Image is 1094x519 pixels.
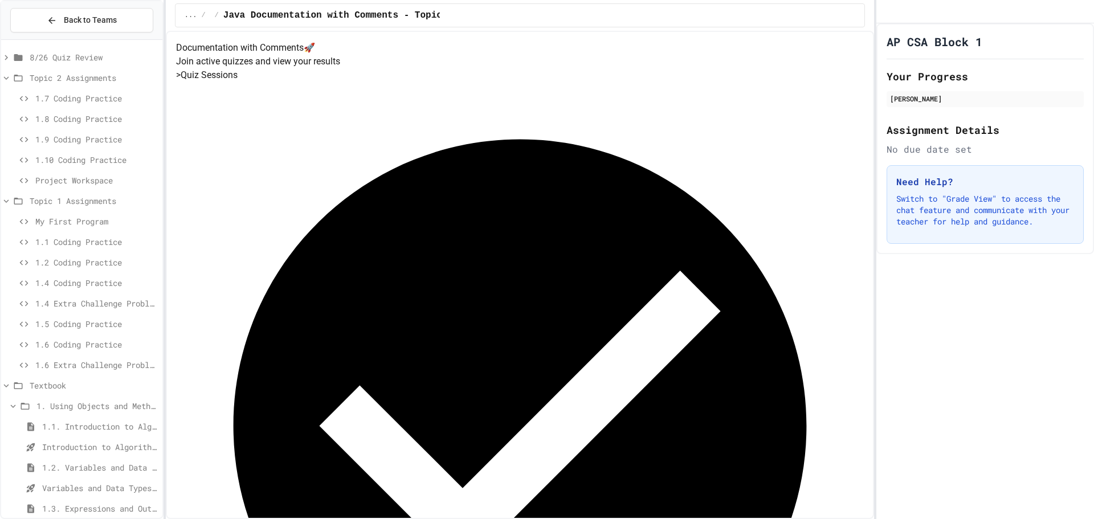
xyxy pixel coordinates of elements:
span: Introduction to Algorithms, Programming, and Compilers [42,441,158,453]
span: 1.4 Extra Challenge Problem [35,297,158,309]
span: Topic 2 Assignments [30,72,158,84]
span: 1.7 Coding Practice [35,92,158,104]
span: 1.3. Expressions and Output [New] [42,502,158,514]
span: 1.1. Introduction to Algorithms, Programming, and Compilers [42,420,158,432]
span: 1.6 Extra Challenge Problem [35,359,158,371]
span: 1.2 Coding Practice [35,256,158,268]
span: 1.4 Coding Practice [35,277,158,289]
span: Topic 1 Assignments [30,195,158,207]
span: / [201,11,205,20]
span: 1.1 Coding Practice [35,236,158,248]
p: Switch to "Grade View" to access the chat feature and communicate with your teacher for help and ... [896,193,1074,227]
h4: Documentation with Comments 🚀 [176,41,864,55]
div: [PERSON_NAME] [890,93,1080,104]
h3: Need Help? [896,175,1074,189]
h1: AP CSA Block 1 [887,34,982,50]
span: My First Program [35,215,158,227]
span: Back to Teams [64,14,117,26]
div: No due date set [887,142,1084,156]
h2: Assignment Details [887,122,1084,138]
span: ... [185,11,197,20]
button: Back to Teams [10,8,153,32]
span: 8/26 Quiz Review [30,51,158,63]
span: 1.6 Coding Practice [35,338,158,350]
span: Variables and Data Types - Quiz [42,482,158,494]
span: Java Documentation with Comments - Topic 1.8 [223,9,464,22]
span: Project Workspace [35,174,158,186]
h5: > Quiz Sessions [176,68,864,82]
span: 1.2. Variables and Data Types [42,461,158,473]
span: 1.5 Coding Practice [35,318,158,330]
span: Textbook [30,379,158,391]
h2: Your Progress [887,68,1084,84]
span: 1. Using Objects and Methods [36,400,158,412]
span: 1.8 Coding Practice [35,113,158,125]
span: 1.9 Coding Practice [35,133,158,145]
span: 1.10 Coding Practice [35,154,158,166]
p: Join active quizzes and view your results [176,55,864,68]
span: / [215,11,219,20]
